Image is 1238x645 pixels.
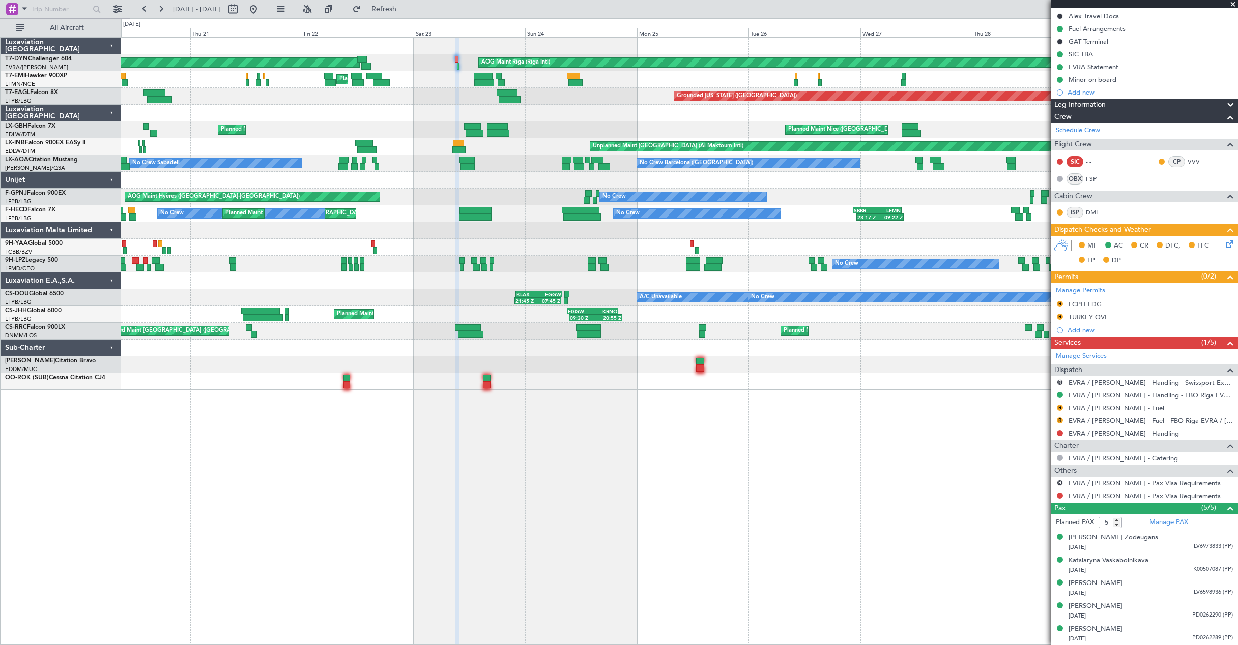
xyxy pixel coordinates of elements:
[160,206,184,221] div: No Crew
[1201,502,1216,513] span: (5/5)
[570,315,595,321] div: 09:30 Z
[123,20,140,29] div: [DATE]
[1069,50,1093,58] div: SIC TBA
[1069,479,1221,487] a: EVRA / [PERSON_NAME] - Pax Visa Requirements
[1069,313,1108,321] div: TURKEY OVF
[481,55,550,70] div: AOG Maint Riga (Riga Intl)
[1056,286,1105,296] a: Manage Permits
[337,306,497,322] div: Planned Maint [GEOGRAPHIC_DATA] ([GEOGRAPHIC_DATA])
[1067,173,1083,185] div: OBX
[1069,37,1108,46] div: GAT Terminal
[5,291,64,297] a: CS-DOUGlobal 6500
[1194,542,1233,551] span: LV6973833 (PP)
[221,122,334,137] div: Planned Maint Nice ([GEOGRAPHIC_DATA])
[225,206,386,221] div: Planned Maint [GEOGRAPHIC_DATA] ([GEOGRAPHIC_DATA])
[1069,416,1233,425] a: EVRA / [PERSON_NAME] - Fuel - FBO Riga EVRA / [PERSON_NAME]
[5,257,58,263] a: 9H-LPZLegacy 500
[1192,634,1233,642] span: PD0262289 (PP)
[5,157,28,163] span: LX-AOA
[640,156,753,171] div: No Crew Barcelona ([GEOGRAPHIC_DATA])
[1054,440,1079,452] span: Charter
[1067,156,1083,167] div: SIC
[5,89,30,96] span: T7-EAGL
[1192,611,1233,620] span: PD0262290 (PP)
[5,157,78,163] a: LX-AOACitation Mustang
[1193,565,1233,574] span: K00507087 (PP)
[751,290,774,305] div: No Crew
[1057,379,1063,385] button: R
[616,206,640,221] div: No Crew
[1057,417,1063,423] button: R
[5,358,55,364] span: [PERSON_NAME]
[1054,99,1106,111] span: Leg Information
[1056,126,1100,136] a: Schedule Crew
[1168,156,1185,167] div: CP
[1054,337,1081,349] span: Services
[1165,241,1181,251] span: DFC,
[1087,241,1097,251] span: MF
[5,140,85,146] a: LX-INBFalcon 900EX EASy II
[1069,635,1086,642] span: [DATE]
[1069,429,1179,438] a: EVRA / [PERSON_NAME] - Handling
[1087,256,1095,266] span: FP
[1069,566,1086,574] span: [DATE]
[1069,533,1158,543] div: [PERSON_NAME] Zodeugans
[1112,256,1121,266] span: DP
[602,189,626,204] div: No Crew
[1069,12,1119,20] div: Alex Travel Docs
[1069,454,1178,463] a: EVRA / [PERSON_NAME] - Catering
[5,214,32,222] a: LFPB/LBG
[677,88,797,104] div: Grounded [US_STATE] ([GEOGRAPHIC_DATA])
[5,198,32,205] a: LFPB/LBG
[1068,88,1233,97] div: Add new
[1069,556,1148,566] div: Katsiaryna Vaskaboinikava
[640,290,682,305] div: A/C Unavailable
[972,28,1083,37] div: Thu 28
[1069,404,1164,412] a: EVRA / [PERSON_NAME] - Fuel
[104,323,265,339] div: Planned Maint [GEOGRAPHIC_DATA] ([GEOGRAPHIC_DATA])
[1069,612,1086,620] span: [DATE]
[5,73,25,79] span: T7-EMI
[539,291,561,297] div: EGGW
[5,164,65,172] a: [PERSON_NAME]/QSA
[5,131,35,138] a: EDLW/DTM
[1068,326,1233,334] div: Add new
[1069,63,1118,71] div: EVRA Statement
[1069,578,1122,589] div: [PERSON_NAME]
[339,72,424,87] div: Planned Maint [PERSON_NAME]
[1086,157,1109,166] div: - -
[1201,337,1216,348] span: (1/5)
[1069,391,1233,400] a: EVRA / [PERSON_NAME] - Handling - FBO Riga EVRA / [PERSON_NAME]
[5,190,27,196] span: F-GPNJ
[5,257,25,263] span: 9H-LPZ
[1057,480,1063,486] button: R
[5,147,35,155] a: EDLW/DTM
[593,139,743,154] div: Unplanned Maint [GEOGRAPHIC_DATA] (Al Maktoum Intl)
[5,324,27,330] span: CS-RRC
[5,140,25,146] span: LX-INB
[1054,465,1077,477] span: Others
[5,332,37,340] a: DNMM/LOS
[1069,624,1122,634] div: [PERSON_NAME]
[5,324,65,330] a: CS-RRCFalcon 900LX
[5,291,29,297] span: CS-DOU
[5,207,55,213] a: F-HECDFalcon 7X
[5,97,32,105] a: LFPB/LBG
[525,28,637,37] div: Sun 24
[268,206,428,221] div: Planned Maint [GEOGRAPHIC_DATA] ([GEOGRAPHIC_DATA])
[1194,588,1233,597] span: LV6598936 (PP)
[1086,208,1109,217] a: DMI
[784,323,944,339] div: Planned Maint [GEOGRAPHIC_DATA] ([GEOGRAPHIC_DATA])
[880,214,902,220] div: 09:22 Z
[1057,314,1063,320] button: R
[516,291,539,297] div: KLAX
[5,298,32,306] a: LFPB/LBG
[860,28,972,37] div: Wed 27
[5,89,58,96] a: T7-EAGLFalcon 8X
[302,28,413,37] div: Fri 22
[5,240,63,247] a: 9H-YAAGlobal 5000
[515,298,538,304] div: 21:45 Z
[5,265,35,272] a: LFMD/CEQ
[1054,191,1092,202] span: Cabin Crew
[593,308,618,314] div: KRNO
